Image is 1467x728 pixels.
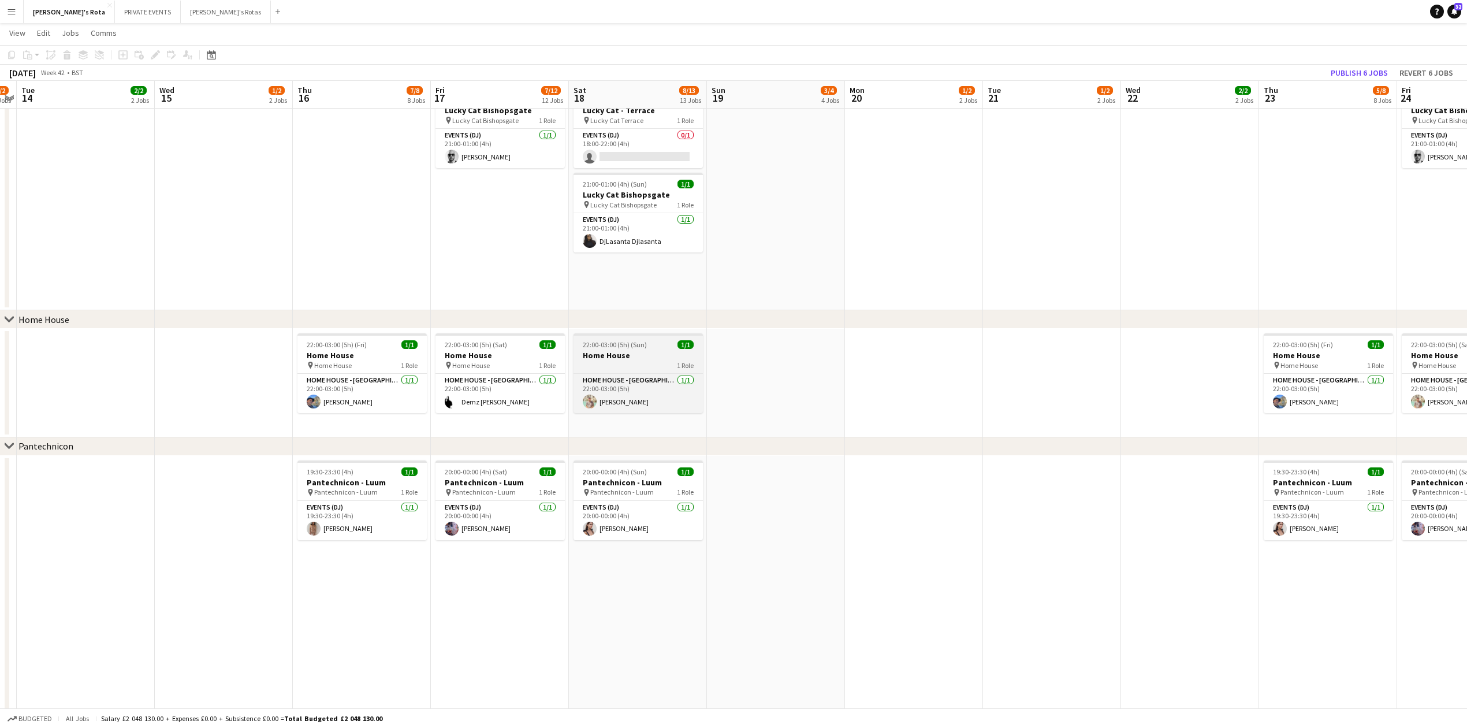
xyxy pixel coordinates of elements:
[574,105,703,116] h3: Lucky Cat - Terrace
[574,88,703,168] div: 18:00-22:00 (4h)0/1Lucky Cat - Terrace Lucky Cat Terrace1 RoleEvents (DJ)0/118:00-22:00 (4h)
[539,488,556,496] span: 1 Role
[407,96,425,105] div: 8 Jobs
[574,374,703,413] app-card-role: HOME HOUSE - [GEOGRAPHIC_DATA]1/122:00-03:00 (5h)[PERSON_NAME]
[1395,65,1458,80] button: Revert 6 jobs
[297,333,427,413] div: 22:00-03:00 (5h) (Fri)1/1Home House Home House1 RoleHOME HOUSE - [GEOGRAPHIC_DATA]1/122:00-03:00 ...
[435,501,565,540] app-card-role: Events (DJ)1/120:00-00:00 (4h)[PERSON_NAME]
[710,91,725,105] span: 19
[1326,65,1392,80] button: Publish 6 jobs
[401,361,418,370] span: 1 Role
[435,88,565,168] div: 21:00-01:00 (4h) (Sat)1/1Lucky Cat Bishopsgate Lucky Cat Bishopsgate1 RoleEvents (DJ)1/121:00-01:...
[1264,333,1393,413] app-job-card: 22:00-03:00 (5h) (Fri)1/1Home House Home House1 RoleHOME HOUSE - [GEOGRAPHIC_DATA]1/122:00-03:00 ...
[62,28,79,38] span: Jobs
[574,477,703,488] h3: Pantechnicon - Luum
[64,714,91,723] span: All jobs
[1126,85,1141,95] span: Wed
[541,86,561,95] span: 7/12
[1400,91,1411,105] span: 24
[435,105,565,116] h3: Lucky Cat Bishopsgate
[435,460,565,540] app-job-card: 20:00-00:00 (4h) (Sat)1/1Pantechnicon - Luum Pantechnicon - Luum1 RoleEvents (DJ)1/120:00-00:00 (...
[452,361,490,370] span: Home House
[959,96,977,105] div: 2 Jobs
[542,96,563,105] div: 12 Jobs
[1097,96,1115,105] div: 2 Jobs
[574,173,703,252] app-job-card: 21:00-01:00 (4h) (Sun)1/1Lucky Cat Bishopsgate Lucky Cat Bishopsgate1 RoleEvents (DJ)1/121:00-01:...
[158,91,174,105] span: 15
[91,28,117,38] span: Comms
[574,190,703,200] h3: Lucky Cat Bishopsgate
[1235,86,1251,95] span: 2/2
[1264,374,1393,413] app-card-role: HOME HOUSE - [GEOGRAPHIC_DATA]1/122:00-03:00 (5h)[PERSON_NAME]
[401,467,418,476] span: 1/1
[1447,5,1461,18] a: 32
[986,91,1001,105] span: 21
[1418,361,1456,370] span: Home House
[37,28,50,38] span: Edit
[314,361,352,370] span: Home House
[435,85,445,95] span: Fri
[435,333,565,413] app-job-card: 22:00-03:00 (5h) (Sat)1/1Home House Home House1 RoleHOME HOUSE - [GEOGRAPHIC_DATA]1/122:00-03:00 ...
[1264,460,1393,540] app-job-card: 19:30-23:30 (4h)1/1Pantechnicon - Luum Pantechnicon - Luum1 RoleEvents (DJ)1/119:30-23:30 (4h)[PE...
[677,116,694,125] span: 1 Role
[1273,340,1333,349] span: 22:00-03:00 (5h) (Fri)
[1367,488,1384,496] span: 1 Role
[72,68,83,77] div: BST
[269,86,285,95] span: 1/2
[297,477,427,488] h3: Pantechnicon - Luum
[677,200,694,209] span: 1 Role
[590,116,643,125] span: Lucky Cat Terrace
[572,91,586,105] span: 18
[677,361,694,370] span: 1 Role
[181,1,271,23] button: [PERSON_NAME]'s Rotas
[1368,467,1384,476] span: 1/1
[445,340,507,349] span: 22:00-03:00 (5h) (Sat)
[1097,86,1113,95] span: 1/2
[297,85,312,95] span: Thu
[959,86,975,95] span: 1/2
[821,86,837,95] span: 3/4
[435,374,565,413] app-card-role: HOME HOUSE - [GEOGRAPHIC_DATA]1/122:00-03:00 (5h)Demz [PERSON_NAME]
[679,86,699,95] span: 8/13
[680,96,701,105] div: 13 Jobs
[1368,340,1384,349] span: 1/1
[1280,488,1344,496] span: Pantechnicon - Luum
[1373,86,1389,95] span: 5/8
[314,488,378,496] span: Pantechnicon - Luum
[574,213,703,252] app-card-role: Events (DJ)1/121:00-01:00 (4h)DjLasanta Djlasanta
[159,85,174,95] span: Wed
[57,25,84,40] a: Jobs
[1273,467,1320,476] span: 19:30-23:30 (4h)
[452,488,516,496] span: Pantechnicon - Luum
[1454,3,1462,10] span: 32
[9,67,36,79] div: [DATE]
[677,467,694,476] span: 1/1
[18,440,73,452] div: Pantechnicon
[445,467,507,476] span: 20:00-00:00 (4h) (Sat)
[435,350,565,361] h3: Home House
[86,25,121,40] a: Comms
[574,501,703,540] app-card-role: Events (DJ)1/120:00-00:00 (4h)[PERSON_NAME]
[574,129,703,168] app-card-role: Events (DJ)0/118:00-22:00 (4h)
[297,460,427,540] app-job-card: 19:30-23:30 (4h)1/1Pantechnicon - Luum Pantechnicon - Luum1 RoleEvents (DJ)1/119:30-23:30 (4h)[PE...
[1264,477,1393,488] h3: Pantechnicon - Luum
[712,85,725,95] span: Sun
[297,501,427,540] app-card-role: Events (DJ)1/119:30-23:30 (4h)[PERSON_NAME]
[407,86,423,95] span: 7/8
[988,85,1001,95] span: Tue
[6,712,54,725] button: Budgeted
[1280,361,1318,370] span: Home House
[101,714,382,723] div: Salary £2 048 130.00 + Expenses £0.00 + Subsistence £0.00 =
[21,85,35,95] span: Tue
[583,467,647,476] span: 20:00-00:00 (4h) (Sun)
[1402,85,1411,95] span: Fri
[296,91,312,105] span: 16
[5,25,30,40] a: View
[131,86,147,95] span: 2/2
[435,477,565,488] h3: Pantechnicon - Luum
[297,374,427,413] app-card-role: HOME HOUSE - [GEOGRAPHIC_DATA]1/122:00-03:00 (5h)[PERSON_NAME]
[24,1,115,23] button: [PERSON_NAME]'s Rota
